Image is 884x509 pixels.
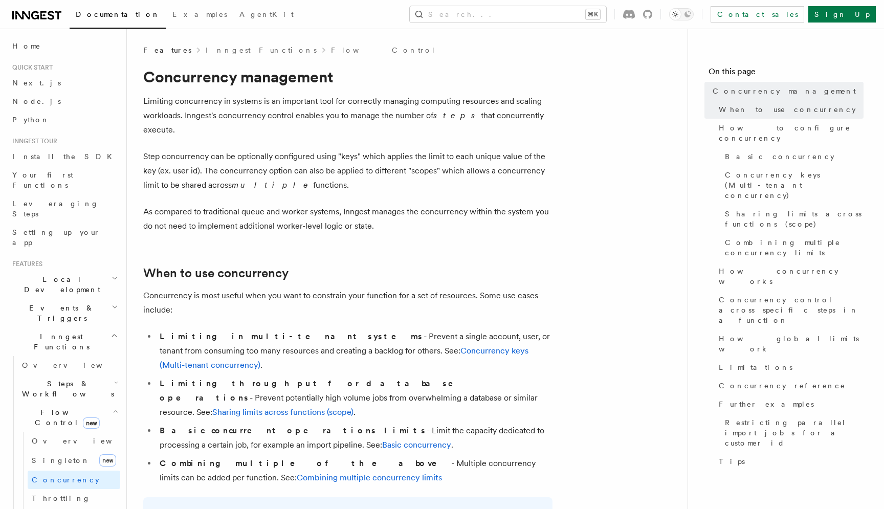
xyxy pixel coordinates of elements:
[8,303,112,323] span: Events & Triggers
[715,452,864,471] a: Tips
[719,334,864,354] span: How global limits work
[143,205,552,233] p: As compared to traditional queue and worker systems, Inngest manages the concurrency within the s...
[160,426,427,435] strong: Basic concurrent operations limits
[28,489,120,507] a: Throttling
[18,407,113,428] span: Flow Control
[719,123,864,143] span: How to configure concurrency
[8,327,120,356] button: Inngest Functions
[382,440,451,450] a: Basic concurrency
[32,437,137,445] span: Overview
[719,381,846,391] span: Concurrency reference
[8,147,120,166] a: Install the SDK
[160,331,424,341] strong: Limiting in multi-tenant systems
[586,9,600,19] kbd: ⌘K
[12,41,41,51] span: Home
[8,331,110,352] span: Inngest Functions
[410,6,606,23] button: Search...⌘K
[721,166,864,205] a: Concurrency keys (Multi-tenant concurrency)
[12,79,61,87] span: Next.js
[232,180,313,190] em: multiple
[8,299,120,327] button: Events & Triggers
[725,170,864,201] span: Concurrency keys (Multi-tenant concurrency)
[28,471,120,489] a: Concurrency
[143,68,552,86] h1: Concurrency management
[239,10,294,18] span: AgentKit
[709,82,864,100] a: Concurrency management
[713,86,856,96] span: Concurrency management
[721,147,864,166] a: Basic concurrency
[28,432,120,450] a: Overview
[157,424,552,452] li: - Limit the capacity dedicated to processing a certain job, for example an import pipeline. See: .
[715,377,864,395] a: Concurrency reference
[32,476,99,484] span: Concurrency
[143,149,552,192] p: Step concurrency can be optionally configured using "keys" which applies the limit to each unique...
[721,205,864,233] a: Sharing limits across functions (scope)
[719,295,864,325] span: Concurrency control across specific steps in a function
[8,223,120,252] a: Setting up your app
[12,97,61,105] span: Node.js
[212,407,353,417] a: Sharing limits across functions (scope)
[160,379,468,403] strong: Limiting throughput for database operations
[172,10,227,18] span: Examples
[719,266,864,286] span: How concurrency works
[721,413,864,452] a: Restricting parallel import jobs for a customer id
[157,456,552,485] li: - Multiple concurrency limits can be added per function. See:
[711,6,804,23] a: Contact sales
[719,362,792,372] span: Limitations
[28,450,120,471] a: Singletonnew
[18,379,114,399] span: Steps & Workflows
[719,399,814,409] span: Further examples
[18,356,120,374] a: Overview
[157,329,552,372] li: - Prevent a single account, user, or tenant from consuming too many resources and creating a back...
[8,63,53,72] span: Quick start
[715,291,864,329] a: Concurrency control across specific steps in a function
[76,10,160,18] span: Documentation
[715,395,864,413] a: Further examples
[12,116,50,124] span: Python
[18,374,120,403] button: Steps & Workflows
[206,45,317,55] a: Inngest Functions
[8,166,120,194] a: Your first Functions
[143,45,191,55] span: Features
[8,137,57,145] span: Inngest tour
[719,456,745,467] span: Tips
[8,270,120,299] button: Local Development
[12,152,118,161] span: Install the SDK
[8,274,112,295] span: Local Development
[721,233,864,262] a: Combining multiple concurrency limits
[18,403,120,432] button: Flow Controlnew
[808,6,876,23] a: Sign Up
[725,151,834,162] span: Basic concurrency
[297,473,442,482] a: Combining multiple concurrency limits
[166,3,233,28] a: Examples
[83,417,100,429] span: new
[719,104,856,115] span: When to use concurrency
[433,110,481,120] em: steps
[725,417,864,448] span: Restricting parallel import jobs for a customer id
[715,262,864,291] a: How concurrency works
[99,454,116,467] span: new
[669,8,694,20] button: Toggle dark mode
[12,228,100,247] span: Setting up your app
[70,3,166,29] a: Documentation
[8,110,120,129] a: Python
[331,45,436,55] a: Flow Control
[715,358,864,377] a: Limitations
[12,200,99,218] span: Leveraging Steps
[725,209,864,229] span: Sharing limits across functions (scope)
[8,194,120,223] a: Leveraging Steps
[32,494,91,502] span: Throttling
[12,171,73,189] span: Your first Functions
[32,456,90,464] span: Singleton
[157,377,552,419] li: - Prevent potentially high volume jobs from overwhelming a database or similar resource. See: .
[160,458,451,468] strong: Combining multiple of the above
[8,37,120,55] a: Home
[8,260,42,268] span: Features
[725,237,864,258] span: Combining multiple concurrency limits
[8,74,120,92] a: Next.js
[709,65,864,82] h4: On this page
[143,266,289,280] a: When to use concurrency
[233,3,300,28] a: AgentKit
[715,119,864,147] a: How to configure concurrency
[715,329,864,358] a: How global limits work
